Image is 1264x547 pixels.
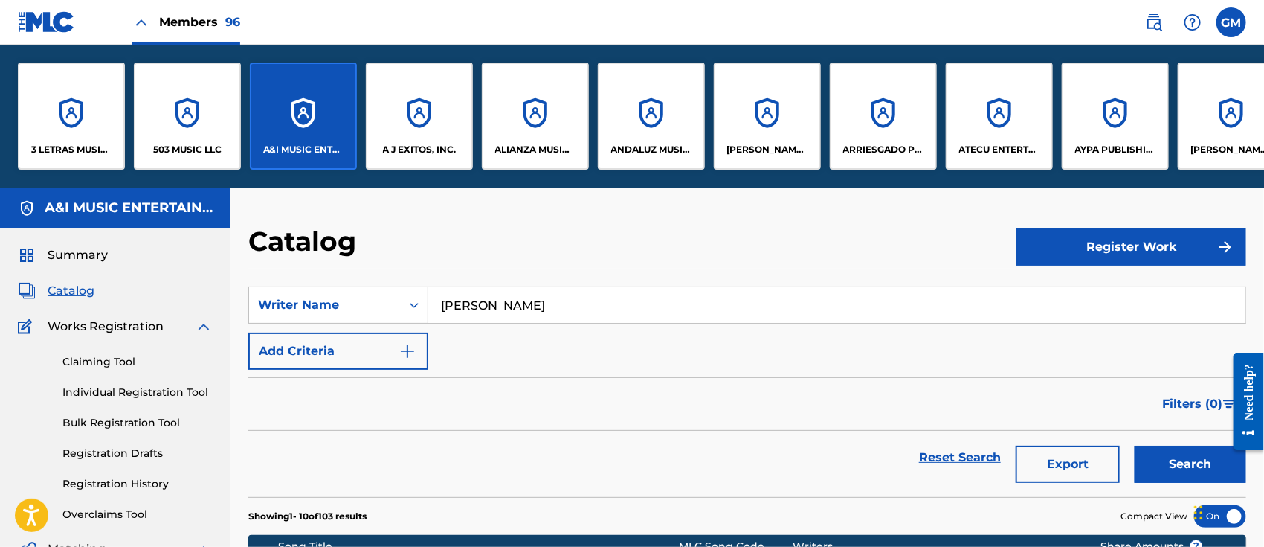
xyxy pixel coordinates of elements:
button: Filters (0) [1153,386,1246,423]
p: ANGULO MUSICA, LLC [727,143,808,156]
a: Accounts503 MUSIC LLC [134,63,241,170]
img: help [1184,13,1202,31]
a: AccountsANDALUZ MUSIC PUBLISHING LLC [598,63,705,170]
span: Works Registration [48,318,164,336]
a: Registration History [62,476,213,492]
p: ANDALUZ MUSIC PUBLISHING LLC [611,143,692,156]
a: AccountsA&I MUSIC ENTERTAINMENT, INC [250,63,357,170]
div: User Menu [1216,7,1246,37]
button: Export [1016,446,1120,483]
a: Accounts3 LETRAS MUSIC LLC [18,63,125,170]
img: Close [132,13,150,31]
a: AccountsARRIESGADO PUBLISHING INC [830,63,937,170]
a: AccountsATECU ENTERTAINMENT, LLC [946,63,1053,170]
div: Writer Name [258,296,392,314]
p: A&I MUSIC ENTERTAINMENT, INC [263,143,344,156]
img: MLC Logo [18,11,75,33]
img: Summary [18,246,36,264]
span: Summary [48,246,108,264]
a: SummarySummary [18,246,108,264]
a: Public Search [1139,7,1169,37]
a: Bulk Registration Tool [62,415,213,431]
span: Members [159,13,240,31]
form: Search Form [248,287,1246,497]
img: Accounts [18,199,36,217]
div: Drag [1194,490,1203,535]
h2: Catalog [248,225,364,258]
span: Filters ( 0 ) [1162,395,1222,413]
a: Individual Registration Tool [62,385,213,400]
iframe: Chat Widget [1190,476,1264,547]
img: Catalog [18,282,36,300]
a: Reset Search [912,441,1008,474]
p: ATECU ENTERTAINMENT, LLC [959,143,1040,156]
h5: A&I MUSIC ENTERTAINMENT, INC [45,199,213,217]
a: AccountsALIANZA MUSIC PUBLISHING, INC [482,63,589,170]
p: Showing 1 - 10 of 103 results [248,510,367,523]
span: Catalog [48,282,94,300]
a: AccountsA J EXITOS, INC. [366,63,473,170]
img: expand [195,318,213,336]
p: A J EXITOS, INC. [383,143,457,156]
p: 3 LETRAS MUSIC LLC [31,143,112,156]
a: AccountsAYPA PUBLISHING LLC [1062,63,1169,170]
button: Add Criteria [248,333,428,370]
img: Works Registration [18,318,37,336]
iframe: Resource Center [1222,342,1264,461]
img: f7272a7cc735f4ea7f67.svg [1216,238,1234,256]
button: Register Work [1016,228,1246,266]
p: AYPA PUBLISHING LLC [1075,143,1156,156]
p: 503 MUSIC LLC [153,143,222,156]
a: Claiming Tool [62,354,213,370]
p: ALIANZA MUSIC PUBLISHING, INC [495,143,576,156]
a: CatalogCatalog [18,282,94,300]
a: Registration Drafts [62,446,213,461]
a: Overclaims Tool [62,507,213,522]
span: Compact View [1120,510,1187,523]
a: Accounts[PERSON_NAME] MUSICA, LLC [714,63,821,170]
img: 9d2ae6d4665cec9f34b9.svg [399,342,416,360]
div: Help [1178,7,1207,37]
span: 96 [225,15,240,29]
img: search [1145,13,1163,31]
p: ARRIESGADO PUBLISHING INC [843,143,924,156]
button: Search [1135,446,1246,483]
